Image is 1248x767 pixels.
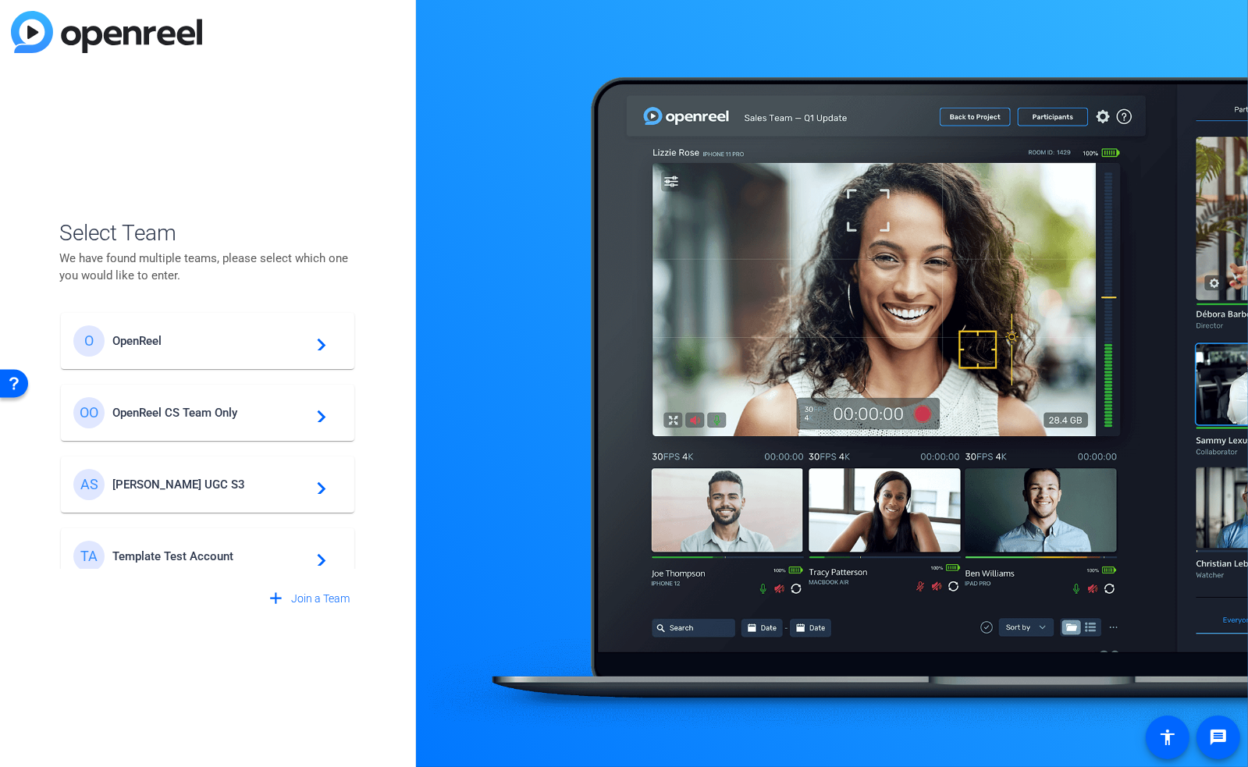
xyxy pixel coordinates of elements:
[73,325,105,357] div: O
[308,332,326,350] mat-icon: navigate_next
[59,217,356,250] span: Select Team
[260,584,357,613] button: Join a Team
[112,549,308,563] span: Template Test Account
[112,406,308,420] span: OpenReel CS Team Only
[308,475,326,494] mat-icon: navigate_next
[291,591,350,607] span: Join a Team
[308,403,326,422] mat-icon: navigate_next
[73,469,105,500] div: AS
[73,541,105,572] div: TA
[112,334,308,348] span: OpenReel
[73,397,105,428] div: OO
[1209,728,1228,747] mat-icon: message
[308,547,326,566] mat-icon: navigate_next
[266,589,286,609] mat-icon: add
[11,11,202,53] img: blue-gradient.svg
[1158,728,1177,747] mat-icon: accessibility
[59,250,356,284] p: We have found multiple teams, please select which one you would like to enter.
[112,478,308,492] span: [PERSON_NAME] UGC S3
